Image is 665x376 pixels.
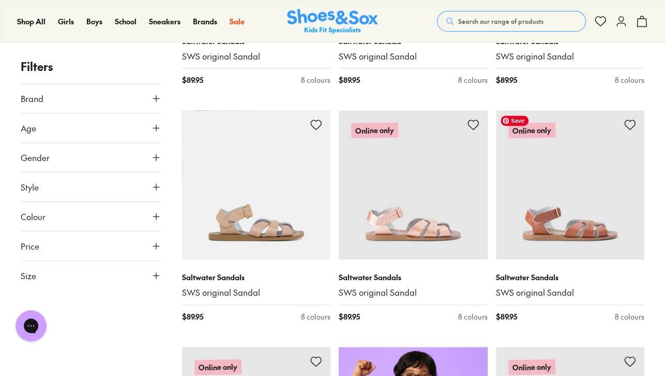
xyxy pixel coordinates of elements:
span: Brands [193,16,217,26]
span: Price [21,240,39,252]
a: Brands [193,16,217,27]
a: Online only [339,110,488,259]
button: Size [21,261,161,290]
a: Online only [496,110,645,259]
span: Sale [230,16,245,26]
span: $ 89.95 [339,311,360,322]
span: Age [21,122,36,134]
span: School [115,16,137,26]
img: SNS_Logo_Responsive.svg [287,9,378,34]
span: Search our range of products [458,17,543,26]
button: Gender [21,143,161,172]
a: SWS original Sandal [496,51,645,62]
button: Colour [21,202,161,231]
a: Girls [58,16,74,27]
span: $ 89.95 [496,311,517,322]
span: Girls [58,16,74,26]
div: 8 colours [458,75,488,85]
p: Filters [21,58,161,75]
a: SWS original Sandal [339,287,488,298]
div: 8 colours [615,311,644,322]
span: $ 89.95 [182,311,203,322]
a: SWS original Sandal [339,51,488,62]
p: Online only [194,359,241,375]
div: 8 colours [301,311,330,322]
p: Saltwater Sandals [339,272,488,283]
span: Boys [86,16,102,26]
span: Sneakers [149,16,180,26]
span: Gender [21,151,50,164]
p: Online only [351,123,398,139]
p: Saltwater Sandals [496,272,645,283]
button: Brand [21,84,161,113]
span: Colour [21,210,46,223]
button: Age [21,113,161,142]
a: SWS original Sandal [496,287,645,298]
a: Sale [230,16,245,27]
span: Size [21,269,36,282]
span: Shop All [17,16,46,26]
a: Sneakers [149,16,180,27]
button: Price [21,232,161,261]
span: $ 89.95 [496,75,517,85]
button: Search our range of products [437,11,586,32]
p: Saltwater Sandals [182,272,331,283]
span: Save [501,115,528,126]
a: School [115,16,137,27]
span: $ 89.95 [339,75,360,85]
button: Style [21,172,161,201]
a: Shoes & Sox [287,9,378,34]
span: Brand [21,92,43,105]
a: Shop All [17,16,46,27]
p: Online only [508,123,555,139]
span: $ 89.95 [182,75,203,85]
div: 8 colours [301,75,330,85]
a: Boys [86,16,102,27]
a: SWS original Sandal [182,51,331,62]
span: Style [21,181,39,193]
div: 8 colours [458,311,488,322]
a: SWS original Sandal [182,287,331,298]
p: Online only [508,359,555,375]
div: 8 colours [615,75,644,85]
iframe: Gorgias live chat messenger [10,307,52,345]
